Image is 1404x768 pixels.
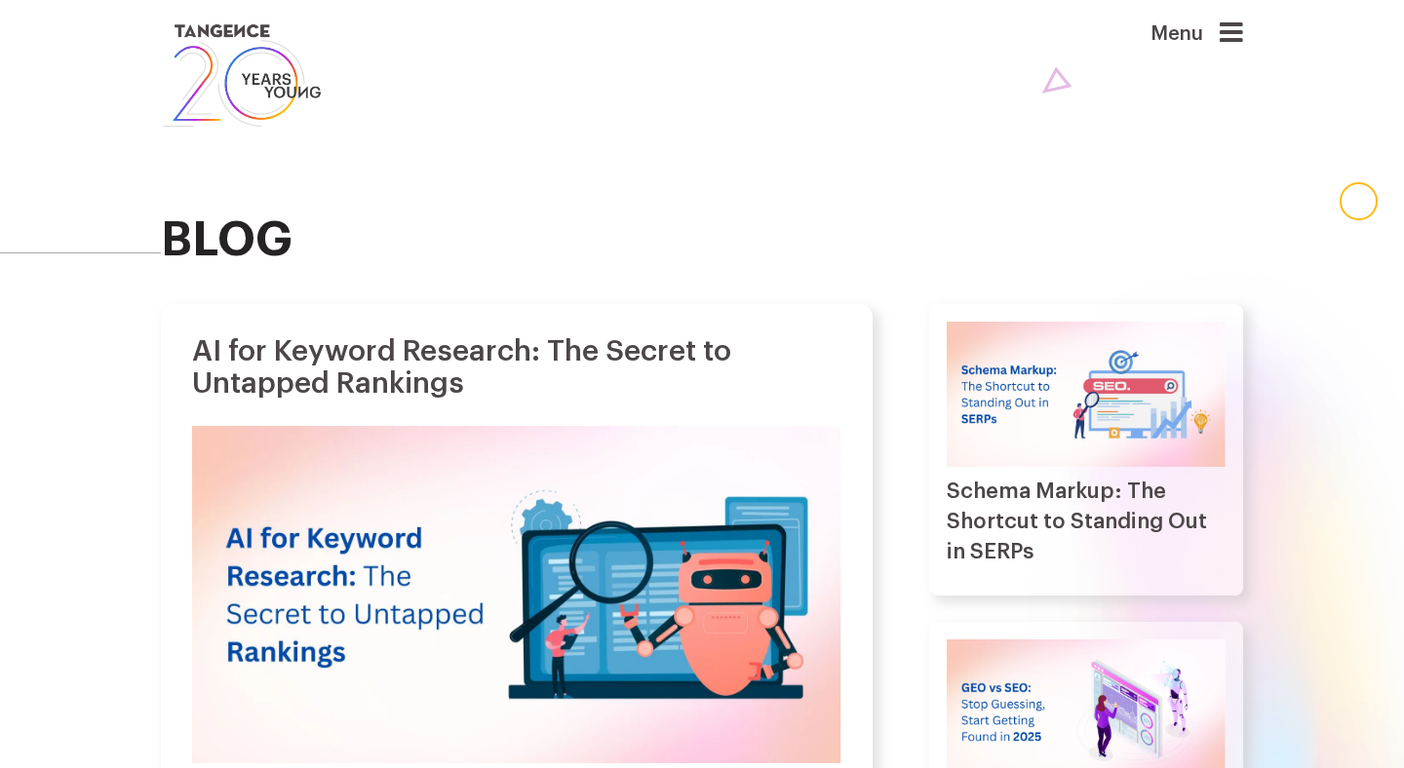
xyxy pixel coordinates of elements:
[161,214,1243,267] h2: blog
[192,335,841,400] h1: AI for Keyword Research: The Secret to Untapped Rankings
[947,322,1226,467] img: Schema Markup: The Shortcut to Standing Out in SERPs
[161,19,323,132] img: logo SVG
[192,426,841,763] img: AI for Keyword Research: The Secret to Untapped Rankings
[947,480,1207,562] a: Schema Markup: The Shortcut to Standing Out in SERPs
